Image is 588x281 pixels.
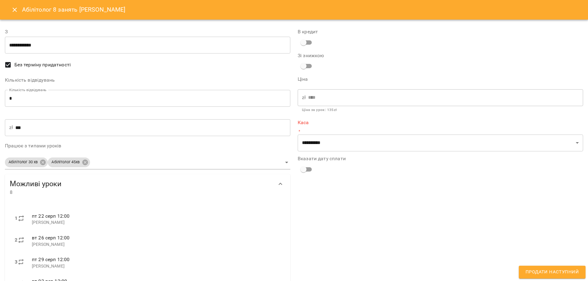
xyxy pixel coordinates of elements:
span: пт 29 серп 12:00 [32,257,70,262]
button: Show more [273,177,288,191]
b: Ціна за урок : 135 zł [302,108,337,112]
div: Абілітолог 45хв [48,157,90,167]
label: 1 [15,215,17,222]
h6: Абілітолог 8 занять [PERSON_NAME] [22,5,126,14]
span: пт 22 серп 12:00 [32,213,70,219]
span: Без терміну придатності [14,61,71,68]
span: 8 [10,189,273,196]
label: Вказати дату сплати [298,156,583,161]
span: Абілітолог 45хв [48,159,83,165]
label: 3 [15,258,17,266]
label: 2 [15,236,17,244]
span: Абілітолог 30 хв [5,159,41,165]
label: З [5,29,290,34]
label: В кредит [298,29,583,34]
label: Працює з типами уроків [5,143,290,148]
p: [PERSON_NAME] [32,220,281,226]
button: Close [7,2,22,17]
label: Ціна [298,77,583,82]
p: [PERSON_NAME] [32,263,281,269]
label: Зі знижкою [298,53,393,58]
p: zł [302,94,306,101]
p: [PERSON_NAME] [32,242,281,248]
p: zł [9,124,13,131]
span: Продати наступний [526,268,579,276]
div: Абілітолог 30 хв [5,157,48,167]
label: Каса [298,120,583,125]
button: Продати наступний [519,266,586,279]
div: Абілітолог 30 хвАбілітолог 45хв [5,156,290,169]
span: Можливі уроки [10,179,273,189]
label: Кількість відвідувань [5,78,290,83]
span: вт 26 серп 12:00 [32,235,70,241]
